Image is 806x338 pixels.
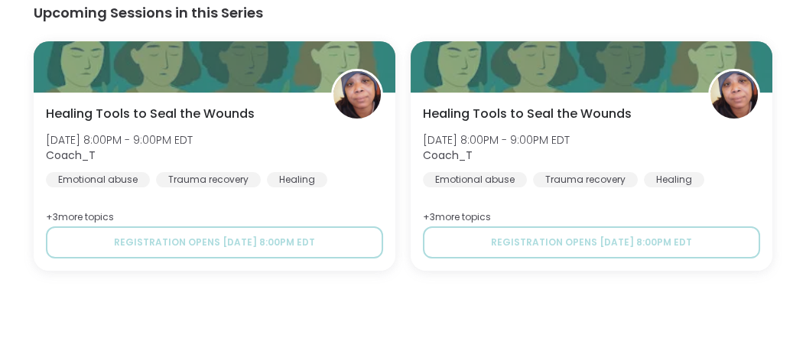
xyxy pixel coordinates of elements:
[491,236,692,249] span: Registration opens [DATE] 8:00PM EDT
[114,236,315,249] span: Registration opens [DATE] 8:00PM EDT
[423,226,760,258] button: Registration opens [DATE] 8:00PM EDT
[156,172,261,187] div: Trauma recovery
[710,71,758,119] img: Coach_T
[533,172,638,187] div: Trauma recovery
[46,226,383,258] button: Registration opens [DATE] 8:00PM EDT
[46,172,150,187] div: Emotional abuse
[46,132,193,148] span: [DATE] 8:00PM - 9:00PM EDT
[46,148,96,163] b: Coach_T
[267,172,327,187] div: Healing
[46,105,255,123] span: Healing Tools to Seal the Wounds
[333,71,381,119] img: Coach_T
[644,172,704,187] div: Healing
[34,2,772,23] h3: Upcoming Sessions in this Series
[423,172,527,187] div: Emotional abuse
[423,132,570,148] span: [DATE] 8:00PM - 9:00PM EDT
[423,105,632,123] span: Healing Tools to Seal the Wounds
[423,148,473,163] b: Coach_T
